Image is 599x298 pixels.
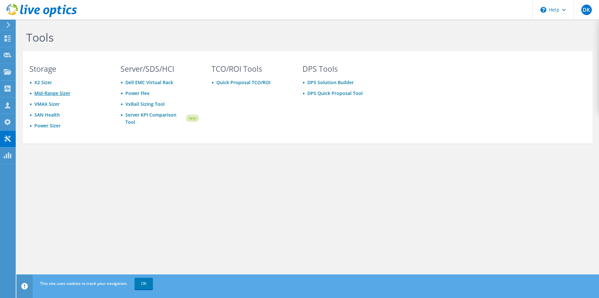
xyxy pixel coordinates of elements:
[34,79,52,85] a: X2 Sizer
[302,65,381,72] h3: DPS Tools
[216,79,270,85] a: Quick Proposal TCO/ROI
[34,112,60,118] a: SAN Health
[125,79,173,85] a: Dell EMC Virtual Rack
[125,101,165,107] a: VxRail Sizing Tool
[34,122,61,129] a: Power Sizer
[125,111,185,126] a: Server KPI Comparison Tool
[135,278,153,289] a: OK
[581,5,592,15] span: DK
[185,111,199,126] img: new-badge.svg
[40,281,128,286] span: This site uses cookies to track your navigation.
[26,30,468,44] h1: Tools
[120,65,199,72] h3: Server/SDS/HCI
[34,101,60,107] a: VMAX Sizer
[307,90,363,96] a: DPS Quick Proposal Tool
[125,90,150,96] a: Power Flex
[307,79,354,85] a: DPS Solution Builder
[540,7,546,13] svg: \n
[29,65,108,72] h3: Storage
[211,65,290,72] h3: TCO/ROI Tools
[34,90,70,96] a: Mid-Range Sizer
